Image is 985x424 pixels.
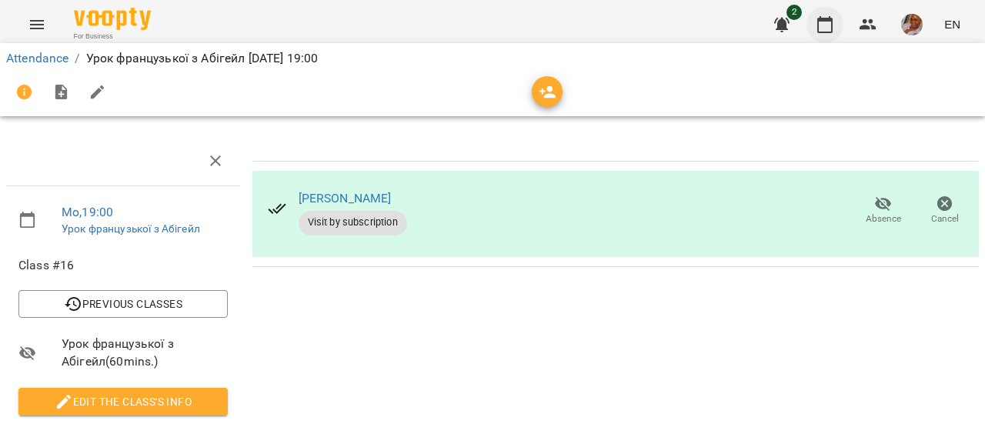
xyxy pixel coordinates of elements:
span: Class #16 [18,256,228,275]
span: 2 [786,5,802,20]
a: Attendance [6,51,68,65]
button: Previous Classes [18,290,228,318]
p: Урок французької з Абігейл [DATE] 19:00 [86,49,319,68]
span: Edit the class's Info [31,392,215,411]
img: c457bc25f92e1434809b629e4001d191.jpg [901,14,923,35]
a: Урок французької з Абігейл [62,222,200,235]
span: Previous Classes [31,295,215,313]
button: Menu [18,6,55,43]
nav: breadcrumb [6,49,979,68]
a: [PERSON_NAME] [299,191,392,205]
button: Cancel [914,189,976,232]
span: For Business [74,32,151,42]
button: EN [938,10,967,38]
button: Edit the class's Info [18,388,228,416]
span: Cancel [931,212,959,225]
span: EN [944,16,960,32]
li: / [75,49,79,68]
span: Visit by subscription [299,215,407,229]
span: Absence [866,212,901,225]
img: Voopty Logo [74,8,151,30]
button: Absence [853,189,914,232]
a: Mo , 19:00 [62,205,113,219]
span: Урок французької з Абігейл ( 60 mins. ) [62,335,228,371]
